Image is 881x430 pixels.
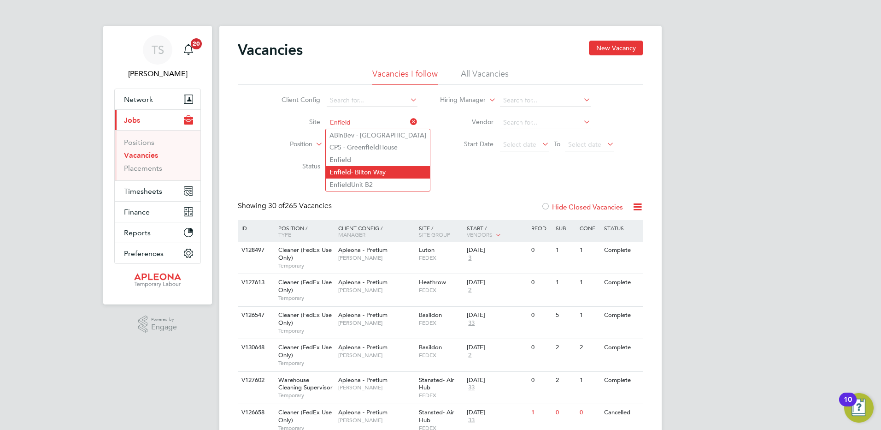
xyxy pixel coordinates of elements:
[553,220,577,236] div: Sub
[124,228,151,237] span: Reports
[268,201,332,210] span: 265 Vacancies
[338,287,414,294] span: [PERSON_NAME]
[336,220,417,242] div: Client Config /
[529,404,553,421] div: 1
[115,110,200,130] button: Jobs
[278,392,334,399] span: Temporary
[124,138,154,147] a: Positions
[467,409,527,417] div: [DATE]
[338,417,414,424] span: [PERSON_NAME]
[602,339,642,356] div: Complete
[467,417,476,424] span: 33
[419,287,463,294] span: FEDEX
[278,262,334,269] span: Temporary
[417,220,465,242] div: Site /
[553,339,577,356] div: 2
[577,339,601,356] div: 2
[124,249,164,258] span: Preferences
[239,220,271,236] div: ID
[529,372,553,389] div: 0
[844,393,874,423] button: Open Resource Center, 10 new notifications
[278,278,332,294] span: Cleaner (FedEx Use Only)
[419,246,435,254] span: Luton
[338,319,414,327] span: [PERSON_NAME]
[259,140,312,149] label: Position
[467,384,476,392] span: 33
[419,278,446,286] span: Heathrow
[239,307,271,324] div: V126547
[338,231,365,238] span: Manager
[419,408,454,424] span: Stansted- Air Hub
[467,311,527,319] div: [DATE]
[338,246,388,254] span: Apleona - Pretium
[338,311,388,319] span: Apleona - Pretium
[467,279,527,287] div: [DATE]
[553,242,577,259] div: 1
[267,118,320,126] label: Site
[179,35,198,65] a: 20
[114,273,201,288] a: Go to home page
[267,96,320,104] label: Client Config
[115,130,200,180] div: Jobs
[419,376,454,392] span: Stansted- Air Hub
[278,294,334,302] span: Temporary
[467,287,473,294] span: 2
[191,38,202,49] span: 20
[238,201,334,211] div: Showing
[419,311,442,319] span: Basildon
[239,274,271,291] div: V127613
[338,352,414,359] span: [PERSON_NAME]
[844,400,852,412] div: 10
[419,343,442,351] span: Basildon
[577,307,601,324] div: 1
[329,168,351,176] b: Enfield
[553,274,577,291] div: 1
[440,118,493,126] label: Vendor
[103,26,212,305] nav: Main navigation
[338,384,414,391] span: [PERSON_NAME]
[577,274,601,291] div: 1
[278,311,332,327] span: Cleaner (FedEx Use Only)
[326,129,430,141] li: ABinBev - [GEOGRAPHIC_DATA]
[124,187,162,196] span: Timesheets
[529,339,553,356] div: 0
[529,274,553,291] div: 0
[239,339,271,356] div: V130648
[577,404,601,421] div: 0
[278,246,332,262] span: Cleaner (FedEx Use Only)
[329,181,351,189] b: Enfield
[602,307,642,324] div: Complete
[124,151,158,160] a: Vacancies
[467,254,473,262] span: 3
[115,202,200,222] button: Finance
[151,316,177,323] span: Powered by
[541,203,623,211] label: Hide Closed Vacancies
[551,138,563,150] span: To
[238,41,303,59] h2: Vacancies
[568,140,601,149] span: Select date
[278,376,333,392] span: Warehouse Cleaning Supervisor
[500,94,591,107] input: Search for...
[124,116,140,125] span: Jobs
[553,372,577,389] div: 2
[467,376,527,384] div: [DATE]
[151,323,177,331] span: Engage
[553,307,577,324] div: 5
[338,343,388,351] span: Apleona - Pretium
[577,220,601,236] div: Conf
[138,316,177,333] a: Powered byEngage
[278,408,332,424] span: Cleaner (FedEx Use Only)
[278,343,332,359] span: Cleaner (FedEx Use Only)
[326,179,430,191] li: Unit B2
[338,408,388,416] span: Apleona - Pretium
[529,307,553,324] div: 0
[503,140,536,149] span: Select date
[115,222,200,243] button: Reports
[268,201,285,210] span: 30 of
[114,68,201,79] span: Tracy Sellick
[124,164,162,173] a: Placements
[589,41,643,55] button: New Vacancy
[464,220,529,243] div: Start /
[419,352,463,359] span: FEDEX
[115,243,200,263] button: Preferences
